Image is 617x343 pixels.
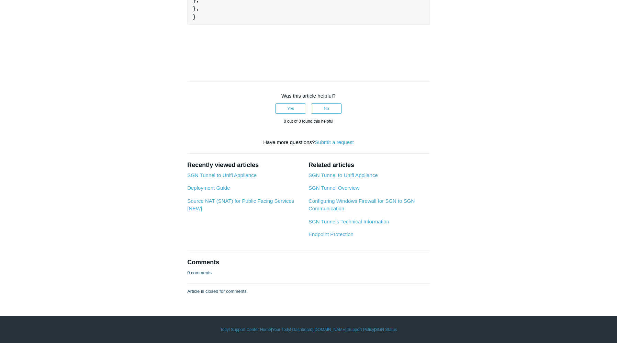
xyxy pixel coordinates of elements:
[308,219,389,224] a: SGN Tunnels Technical Information
[187,185,230,191] a: Deployment Guide
[193,14,196,20] span: }
[187,139,430,146] div: Have more questions?
[187,258,430,267] h2: Comments
[308,198,415,212] a: Configuring Windows Firewall for SGN to SGN Communication
[272,327,312,333] a: Your Todyl Dashboard
[284,119,333,124] span: 0 out of 0 found this helpful
[308,161,430,170] h2: Related articles
[187,288,248,295] p: Article is closed for comments.
[311,103,342,114] button: This article was not helpful
[187,172,257,178] a: SGN Tunnel to Unifi Appliance
[313,327,346,333] a: [DOMAIN_NAME]
[308,185,359,191] a: SGN Tunnel Overview
[275,103,306,114] button: This article was helpful
[281,93,336,99] span: Was this article helpful?
[187,198,294,212] a: Source NAT (SNAT) for Public Facing Services [NEW]
[315,139,354,145] a: Submit a request
[109,327,508,333] div: | | | |
[193,5,199,12] span: },
[308,231,354,237] a: Endpoint Protection
[187,269,212,276] p: 0 comments
[375,327,397,333] a: SGN Status
[308,172,378,178] a: SGN Tunnel to Unifi Appliance
[348,327,374,333] a: Support Policy
[220,327,271,333] a: Todyl Support Center Home
[187,161,302,170] h2: Recently viewed articles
